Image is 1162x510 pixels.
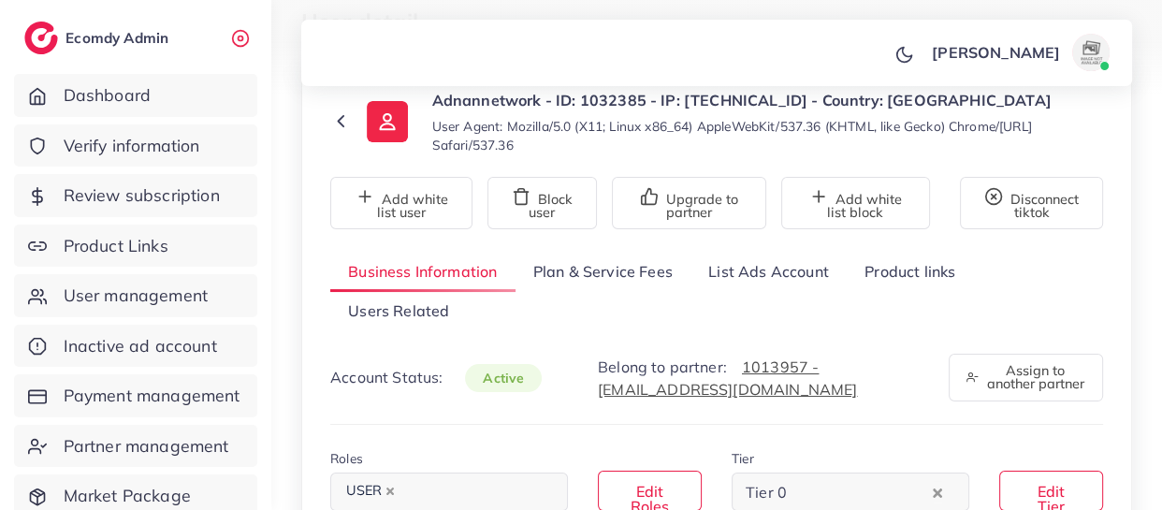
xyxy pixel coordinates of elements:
[64,434,229,459] span: Partner management
[385,487,395,496] button: Deselect USER
[24,22,58,54] img: logo
[932,41,1060,64] p: [PERSON_NAME]
[933,481,942,503] button: Clear Selected
[1072,34,1110,71] img: avatar
[949,354,1103,401] button: Assign to another partner
[330,366,542,389] p: Account Status:
[14,425,257,468] a: Partner management
[732,449,754,468] label: Tier
[14,124,257,168] a: Verify information
[742,478,791,506] span: Tier 0
[64,183,220,208] span: Review subscription
[432,117,1103,154] small: User Agent: Mozilla/5.0 (X11; Linux x86_64) AppleWebKit/537.36 (KHTML, like Gecko) Chrome/[URL] S...
[367,101,408,142] img: ic-user-info.36bf1079.svg
[24,22,173,54] a: logoEcomdy Admin
[612,177,766,229] button: Upgrade to partner
[14,274,257,317] a: User management
[598,356,926,401] p: Belong to partner:
[598,357,857,399] a: 1013957 - [EMAIL_ADDRESS][DOMAIN_NAME]
[64,484,191,508] span: Market Package
[781,177,930,229] button: Add white list block
[14,325,257,368] a: Inactive ad account
[64,284,208,308] span: User management
[64,134,200,158] span: Verify information
[405,477,544,506] input: Search for option
[64,334,217,358] span: Inactive ad account
[65,29,173,47] h2: Ecomdy Admin
[960,177,1103,229] button: Disconnect tiktok
[64,384,240,408] span: Payment management
[64,83,151,108] span: Dashboard
[922,34,1117,71] a: [PERSON_NAME]avatar
[432,89,1103,111] p: Adnannetwork - ID: 1032385 - IP: [TECHNICAL_ID] - Country: [GEOGRAPHIC_DATA]
[14,225,257,268] a: Product Links
[690,252,847,292] a: List Ads Account
[330,177,472,229] button: Add white list user
[14,74,257,117] a: Dashboard
[14,374,257,417] a: Payment management
[847,252,973,292] a: Product links
[64,234,168,258] span: Product Links
[792,477,928,506] input: Search for option
[330,449,363,468] label: Roles
[465,364,542,392] span: active
[338,478,403,504] span: USER
[487,177,597,229] button: Block user
[330,292,467,332] a: Users Related
[14,174,257,217] a: Review subscription
[516,252,690,292] a: Plan & Service Fees
[330,252,516,292] a: Business Information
